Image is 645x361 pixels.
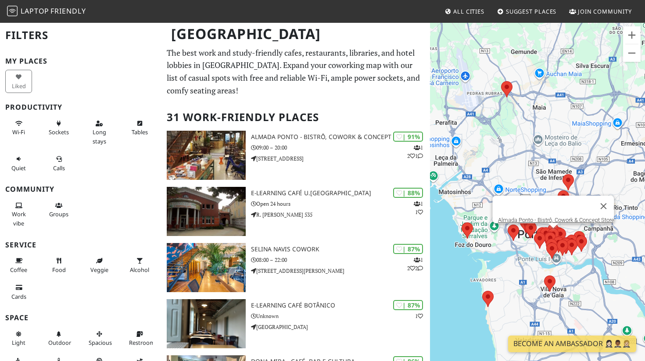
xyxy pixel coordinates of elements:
h3: Selina Navis CoWork [251,246,430,253]
span: Alcohol [130,266,149,274]
a: Selina Navis CoWork | 87% 122 Selina Navis CoWork 08:00 – 22:00 [STREET_ADDRESS][PERSON_NAME] [161,243,430,292]
span: Work-friendly tables [132,128,148,136]
span: Power sockets [49,128,69,136]
button: Fechar [593,196,614,217]
span: Credit cards [11,293,26,300]
a: All Cities [441,4,488,19]
div: | 88% [393,188,423,198]
div: | 91% [393,132,423,142]
h3: E-learning Café Botânico [251,302,430,309]
button: Restroom [126,327,153,350]
span: Suggest Places [506,7,557,15]
h2: Filters [5,22,156,49]
button: Light [5,327,32,350]
span: All Cities [453,7,484,15]
span: Stable Wi-Fi [12,128,25,136]
img: e-learning Café U.Porto [167,187,246,236]
h3: My Places [5,57,156,65]
span: Veggie [90,266,108,274]
button: Outdoor [46,327,72,350]
p: 1 2 1 [407,143,423,160]
button: Coffee [5,254,32,277]
img: LaptopFriendly [7,6,18,16]
p: [STREET_ADDRESS] [251,154,430,163]
button: Sockets [46,116,72,139]
span: Quiet [11,164,26,172]
span: Group tables [49,210,68,218]
button: Food [46,254,72,277]
button: Reduzir [623,44,641,62]
button: Long stays [86,116,113,148]
h3: Productivity [5,103,156,111]
a: Almada Ponto - Bistrô, Cowork & Concept Store | 91% 121 Almada Ponto - Bistrô, Cowork & Concept S... [161,131,430,180]
button: Quiet [5,152,32,175]
p: 1 [415,312,423,320]
span: Join Community [578,7,632,15]
a: Become an Ambassador 🤵🏻‍♀️🤵🏾‍♂️🤵🏼‍♀️ [508,336,636,352]
button: Alcohol [126,254,153,277]
a: e-learning Café U.Porto | 88% 11 e-learning Café U.[GEOGRAPHIC_DATA] Open 24 hours R. [PERSON_NAM... [161,187,430,236]
button: Cards [5,280,32,304]
h3: Community [5,185,156,193]
a: E-learning Café Botânico | 87% 1 E-learning Café Botânico Unknown [GEOGRAPHIC_DATA] [161,299,430,348]
span: Spacious [89,339,112,347]
p: Open 24 hours [251,200,430,208]
span: Restroom [129,339,155,347]
button: Work vibe [5,198,32,230]
button: Ampliar [623,26,641,44]
p: [STREET_ADDRESS][PERSON_NAME] [251,267,430,275]
a: Join Community [566,4,635,19]
img: Almada Ponto - Bistrô, Cowork & Concept Store [167,131,246,180]
h3: Almada Ponto - Bistrô, Cowork & Concept Store [251,133,430,141]
span: Long stays [93,128,106,145]
a: Suggest Places [494,4,560,19]
p: [GEOGRAPHIC_DATA] [251,323,430,331]
button: Tables [126,116,153,139]
p: 09:00 – 20:00 [251,143,430,152]
p: 1 1 [414,200,423,216]
span: Food [52,266,66,274]
h1: [GEOGRAPHIC_DATA] [164,22,429,46]
span: Natural light [12,339,25,347]
p: The best work and study-friendly cafes, restaurants, libraries, and hotel lobbies in [GEOGRAPHIC_... [167,46,425,97]
img: Selina Navis CoWork [167,243,246,292]
button: Groups [46,198,72,222]
h3: Service [5,241,156,249]
p: 1 2 2 [407,256,423,272]
span: Coffee [10,266,27,274]
button: Calls [46,152,72,175]
button: Wi-Fi [5,116,32,139]
h3: Space [5,314,156,322]
span: Friendly [50,6,86,16]
h2: 31 Work-Friendly Places [167,104,425,131]
p: R. [PERSON_NAME] 535 [251,211,430,219]
h3: e-learning Café U.[GEOGRAPHIC_DATA] [251,189,430,197]
span: Outdoor area [48,339,71,347]
a: Almada Ponto - Bistrô, Cowork & Concept Store [498,217,614,223]
span: People working [12,210,26,227]
span: Laptop [21,6,49,16]
span: Video/audio calls [53,164,65,172]
p: Unknown [251,312,430,320]
button: Spacious [86,327,113,350]
img: E-learning Café Botânico [167,299,246,348]
div: | 87% [393,300,423,310]
div: | 87% [393,244,423,254]
button: Veggie [86,254,113,277]
a: LaptopFriendly LaptopFriendly [7,4,86,19]
p: 08:00 – 22:00 [251,256,430,264]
